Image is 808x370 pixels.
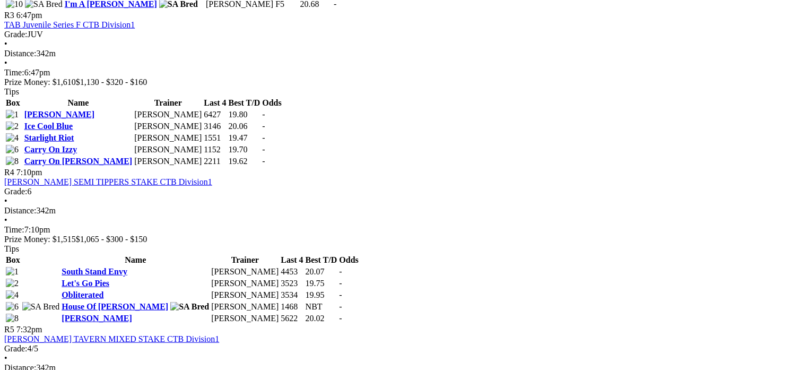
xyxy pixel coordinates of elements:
span: - [339,290,342,299]
span: 7:10pm [16,168,42,177]
span: R5 [4,325,14,334]
td: [PERSON_NAME] [134,121,202,132]
div: 342m [4,206,804,216]
span: Grade: [4,187,28,196]
span: Tips [4,87,19,96]
span: • [4,216,7,225]
img: 8 [6,314,19,323]
td: 19.95 [305,290,338,300]
span: 7:32pm [16,325,42,334]
td: NBT [305,302,338,312]
td: 1551 [203,133,227,143]
img: 1 [6,110,19,119]
td: 20.07 [305,266,338,277]
img: SA Bred [170,302,209,312]
td: 19.70 [228,144,261,155]
th: Last 4 [203,98,227,108]
td: [PERSON_NAME] [134,144,202,155]
th: Name [61,255,210,265]
td: 5622 [280,313,303,324]
img: 4 [6,290,19,300]
span: - [339,314,342,323]
span: • [4,58,7,67]
img: 6 [6,145,19,154]
span: - [339,279,342,288]
img: 8 [6,157,19,166]
a: Let's Go Pies [62,279,109,288]
th: Trainer [211,255,279,265]
td: 19.62 [228,156,261,167]
div: Prize Money: $1,515 [4,235,804,244]
td: 4453 [280,266,303,277]
span: - [339,267,342,276]
span: Grade: [4,30,28,39]
td: 1152 [203,144,227,155]
span: - [262,122,265,131]
th: Trainer [134,98,202,108]
img: 1 [6,267,19,277]
span: - [262,145,265,154]
th: Odds [338,255,359,265]
td: 20.06 [228,121,261,132]
a: [PERSON_NAME] [24,110,94,119]
td: [PERSON_NAME] [211,266,279,277]
span: 6:47pm [16,11,42,20]
a: Carry On [PERSON_NAME] [24,157,133,166]
span: - [339,302,342,311]
td: [PERSON_NAME] [134,109,202,120]
td: [PERSON_NAME] [211,290,279,300]
th: Best T/D [228,98,261,108]
td: [PERSON_NAME] [134,133,202,143]
td: 6427 [203,109,227,120]
span: R3 [4,11,14,20]
img: 2 [6,279,19,288]
td: [PERSON_NAME] [211,302,279,312]
span: $1,065 - $300 - $150 [76,235,147,244]
div: Prize Money: $1,610 [4,78,804,87]
div: JUV [4,30,804,39]
td: 19.75 [305,278,338,289]
span: - [262,133,265,142]
td: [PERSON_NAME] [211,278,279,289]
a: [PERSON_NAME] TAVERN MIXED STAKE CTB Division1 [4,334,219,343]
span: - [262,110,265,119]
span: • [4,196,7,205]
td: 3523 [280,278,303,289]
th: Name [24,98,133,108]
td: 2211 [203,156,227,167]
span: $1,130 - $320 - $160 [76,78,147,87]
a: Starlight Riot [24,133,74,142]
th: Last 4 [280,255,303,265]
span: Time: [4,225,24,234]
div: 7:10pm [4,225,804,235]
div: 6 [4,187,804,196]
div: 6:47pm [4,68,804,78]
span: Tips [4,244,19,253]
a: [PERSON_NAME] SEMI TIPPERS STAKE CTB Division1 [4,177,212,186]
td: 19.47 [228,133,261,143]
div: 4/5 [4,344,804,354]
td: 3534 [280,290,303,300]
div: 342m [4,49,804,58]
td: [PERSON_NAME] [211,313,279,324]
span: Distance: [4,206,36,215]
img: 2 [6,122,19,131]
span: Time: [4,68,24,77]
span: • [4,354,7,363]
a: Obliterated [62,290,103,299]
a: Carry On Izzy [24,145,77,154]
th: Odds [262,98,282,108]
span: Box [6,255,20,264]
img: 6 [6,302,19,312]
a: Ice Cool Blue [24,122,73,131]
a: TAB Juvenile Series F CTB Division1 [4,20,135,29]
span: Box [6,98,20,107]
td: 3146 [203,121,227,132]
img: SA Bred [22,302,60,312]
td: 20.02 [305,313,338,324]
td: 19.80 [228,109,261,120]
span: - [262,157,265,166]
a: [PERSON_NAME] [62,314,132,323]
a: South Stand Envy [62,267,127,276]
span: • [4,39,7,48]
